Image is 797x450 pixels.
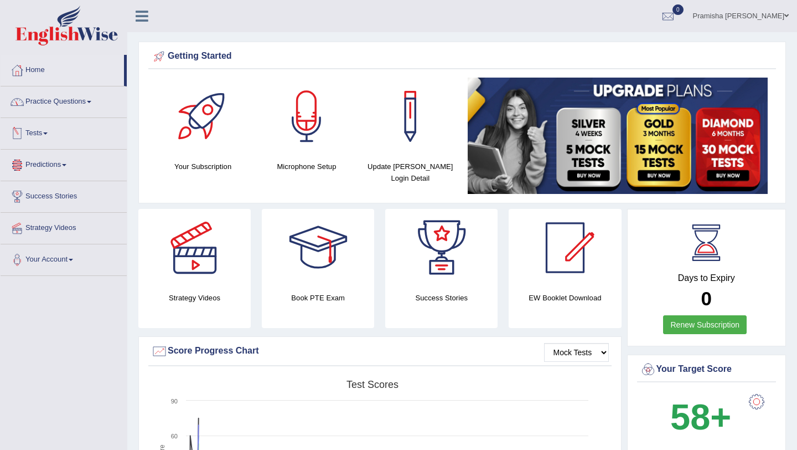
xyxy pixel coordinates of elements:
[1,181,127,209] a: Success Stories
[701,288,712,309] b: 0
[640,361,774,378] div: Your Target Score
[1,213,127,241] a: Strategy Videos
[640,273,774,283] h4: Days to Expiry
[260,161,353,172] h4: Microphone Setup
[138,292,251,304] h4: Strategy Videos
[171,433,178,439] text: 60
[670,397,731,437] b: 58+
[262,292,374,304] h4: Book PTE Exam
[1,118,127,146] a: Tests
[151,48,773,65] div: Getting Started
[346,379,398,390] tspan: Test scores
[1,150,127,177] a: Predictions
[672,4,684,15] span: 0
[1,244,127,272] a: Your Account
[1,86,127,114] a: Practice Questions
[385,292,498,304] h4: Success Stories
[1,55,124,83] a: Home
[157,161,249,172] h4: Your Subscription
[509,292,621,304] h4: EW Booklet Download
[151,343,609,360] div: Score Progress Chart
[364,161,457,184] h4: Update [PERSON_NAME] Login Detail
[468,78,768,194] img: small5.jpg
[171,398,178,405] text: 90
[663,315,747,334] a: Renew Subscription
